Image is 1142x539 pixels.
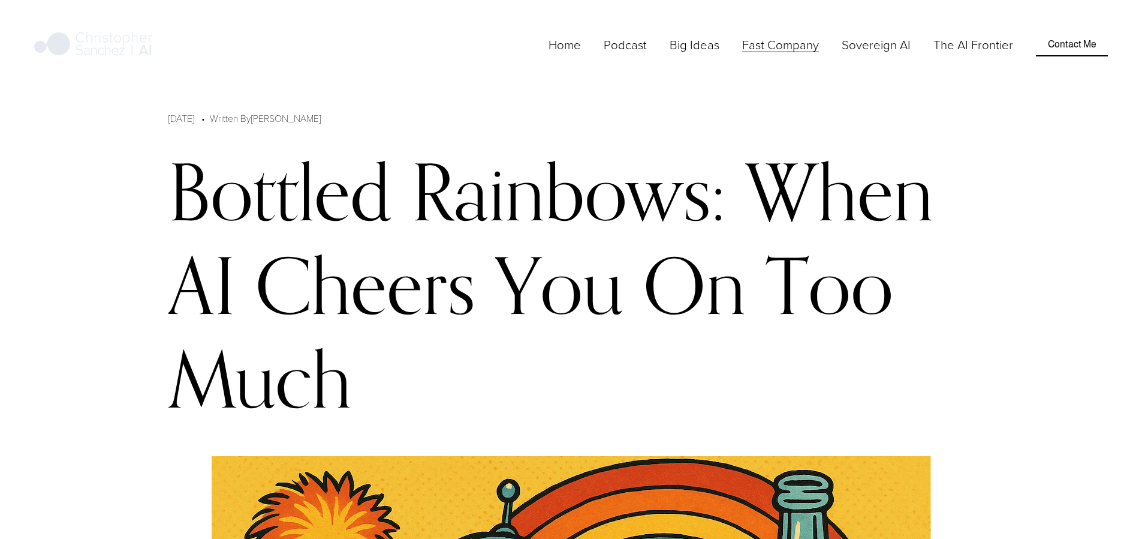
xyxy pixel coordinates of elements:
a: Home [549,35,581,55]
div: You [495,238,623,332]
div: Too [766,238,893,332]
img: Christopher Sanchez | AI [34,30,152,60]
div: Bottled [168,145,391,238]
a: The AI Frontier [933,35,1013,55]
span: Big Ideas [670,36,719,53]
span: [DATE] [168,112,194,124]
a: [PERSON_NAME] [251,112,321,124]
div: Written By [210,111,321,125]
div: Cheers [255,238,475,332]
a: Sovereign AI [842,35,911,55]
a: folder dropdown [742,35,819,55]
div: Much [168,332,351,426]
a: Contact Me [1036,33,1107,56]
a: Podcast [604,35,647,55]
div: Rainbows: [411,145,725,238]
div: On [643,238,746,332]
div: When [745,145,933,238]
a: folder dropdown [670,35,719,55]
span: Fast Company [742,36,819,53]
div: AI [168,238,236,332]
